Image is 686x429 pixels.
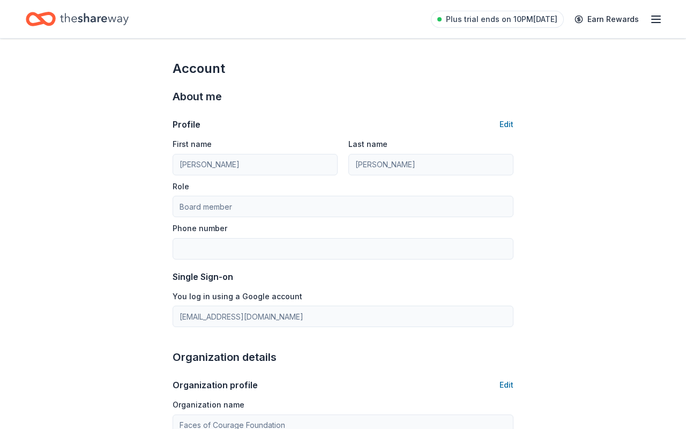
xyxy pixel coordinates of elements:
label: Role [173,181,189,192]
a: Earn Rewards [568,10,645,29]
button: Edit [499,118,513,131]
button: Edit [499,379,513,391]
div: Organization profile [173,379,258,391]
label: First name [173,139,212,150]
div: About me [173,88,513,105]
label: Last name [348,139,387,150]
div: Single Sign-on [173,270,513,283]
div: Account [173,60,513,77]
a: Home [26,6,129,32]
span: Plus trial ends on 10PM[DATE] [446,13,557,26]
a: Plus trial ends on 10PM[DATE] [431,11,564,28]
label: Organization name [173,400,244,410]
div: Profile [173,118,200,131]
label: Phone number [173,223,227,234]
label: You log in using a Google account [173,291,302,302]
div: Organization details [173,349,513,366]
